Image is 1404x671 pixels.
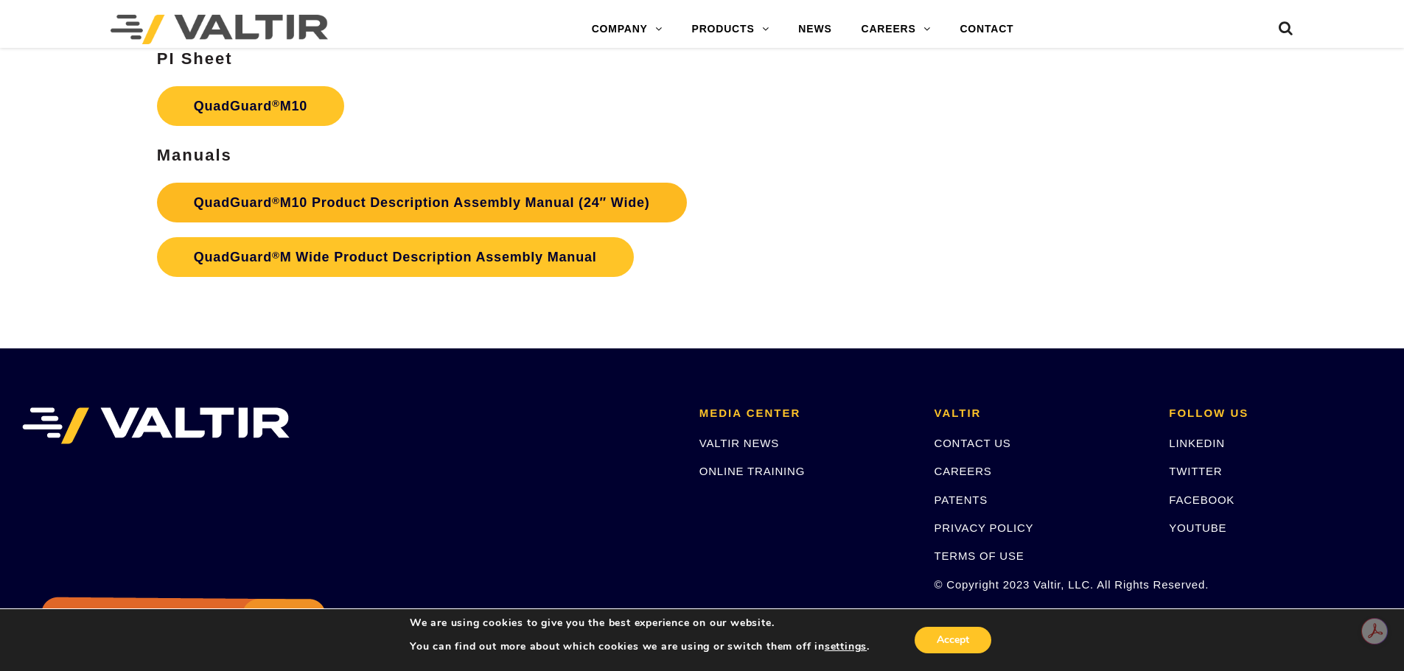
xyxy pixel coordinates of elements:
h2: FOLLOW US [1169,407,1382,420]
a: QuadGuard®M10 Product Description Assembly Manual (24″ Wide) [157,183,687,222]
a: PRIVACY POLICY [935,521,1034,534]
a: CAREERS [847,15,946,44]
a: LINKEDIN [1169,437,1225,449]
img: Valtir [111,15,328,44]
a: TWITTER [1169,465,1222,477]
a: TERMS OF USE [935,549,1024,562]
a: ONLINE TRAINING [699,465,805,477]
a: PRODUCTS [677,15,784,44]
strong: Manuals [157,146,232,164]
a: CAREERS [935,465,992,477]
p: We are using cookies to give you the best experience on our website. [410,616,870,630]
a: COMPANY [577,15,677,44]
a: YOUTUBE [1169,521,1226,534]
a: NEWS [783,15,846,44]
button: settings [825,640,867,653]
a: PATENTS [935,493,988,506]
button: Accept [915,627,991,653]
a: VALTIR NEWS [699,437,779,449]
sup: ® [272,195,280,206]
a: FACEBOOK [1169,493,1234,506]
a: QuadGuard®M10 [157,86,344,126]
a: QuadGuard®M Wide Product Description Assembly Manual [157,237,634,277]
strong: PI Sheet [157,49,233,68]
sup: ® [272,250,280,261]
a: CONTACT US [935,437,1011,449]
a: CONTACT [945,15,1028,44]
img: VALTIR [22,407,290,444]
p: © Copyright 2023 Valtir, LLC. All Rights Reserved. [935,576,1148,593]
h2: VALTIR [935,407,1148,420]
sup: ® [272,98,280,109]
p: You can find out more about which cookies we are using or switch them off in . [410,640,870,653]
h2: MEDIA CENTER [699,407,912,420]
